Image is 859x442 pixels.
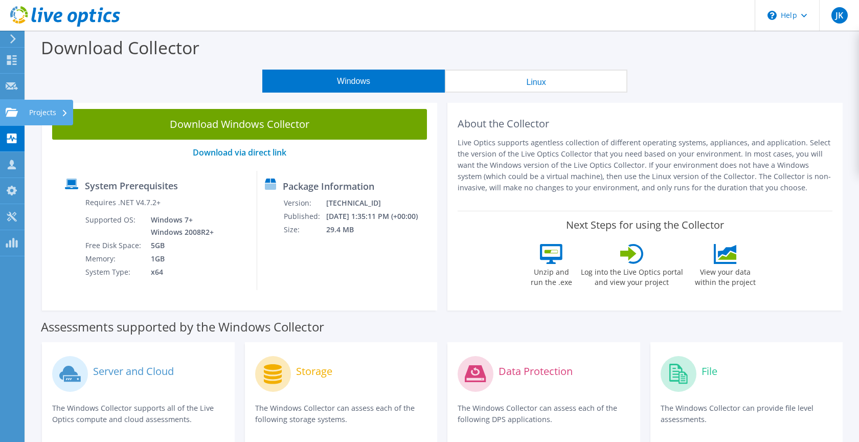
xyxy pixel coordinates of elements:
a: Download via direct link [193,147,286,158]
td: Windows 7+ Windows 2008R2+ [143,213,216,239]
label: File [702,366,717,377]
td: [TECHNICAL_ID] [326,196,432,210]
svg: \n [767,11,777,20]
label: Data Protection [499,366,573,377]
div: Projects [24,100,73,125]
td: Published: [283,210,326,223]
p: The Windows Collector can provide file level assessments. [661,403,833,425]
td: Size: [283,223,326,236]
span: JK [831,7,848,24]
td: Memory: [85,252,143,266]
button: Linux [445,70,627,93]
td: 29.4 MB [326,223,432,236]
td: 5GB [143,239,216,252]
h2: About the Collector [458,118,832,130]
label: View your data within the project [689,264,762,288]
td: Supported OS: [85,213,143,239]
label: Assessments supported by the Windows Collector [41,322,324,332]
p: The Windows Collector can assess each of the following DPS applications. [458,403,630,425]
label: Unzip and run the .exe [528,264,575,288]
td: Free Disk Space: [85,239,143,252]
p: The Windows Collector supports all of the Live Optics compute and cloud assessments. [52,403,224,425]
td: x64 [143,266,216,279]
p: The Windows Collector can assess each of the following storage systems. [255,403,427,425]
label: Requires .NET V4.7.2+ [85,197,161,208]
p: Live Optics supports agentless collection of different operating systems, appliances, and applica... [458,137,832,193]
label: Storage [296,366,332,377]
td: System Type: [85,266,143,279]
td: [DATE] 1:35:11 PM (+00:00) [326,210,432,223]
label: Package Information [283,181,374,191]
label: Log into the Live Optics portal and view your project [580,264,684,288]
label: System Prerequisites [85,181,178,191]
a: Download Windows Collector [52,109,427,140]
td: Version: [283,196,326,210]
button: Windows [262,70,445,93]
td: 1GB [143,252,216,266]
label: Next Steps for using the Collector [566,219,724,231]
label: Server and Cloud [93,366,174,377]
label: Download Collector [41,36,199,59]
